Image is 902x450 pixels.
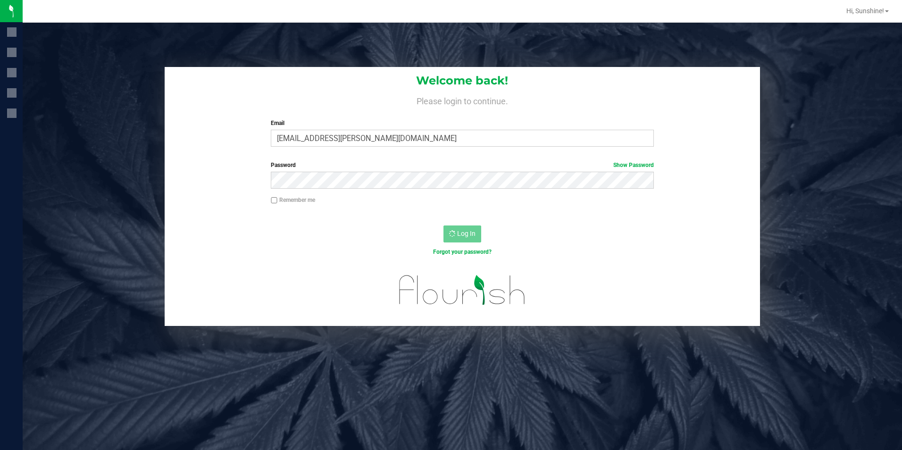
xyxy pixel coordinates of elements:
a: Forgot your password? [433,249,492,255]
span: Password [271,162,296,168]
label: Remember me [271,196,315,204]
h1: Welcome back! [165,75,760,87]
img: flourish_logo.svg [388,266,537,314]
button: Log In [443,225,481,242]
span: Hi, Sunshine! [846,7,884,15]
span: Log In [457,230,476,237]
a: Show Password [613,162,654,168]
input: Remember me [271,197,277,204]
label: Email [271,119,654,127]
h4: Please login to continue. [165,94,760,106]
